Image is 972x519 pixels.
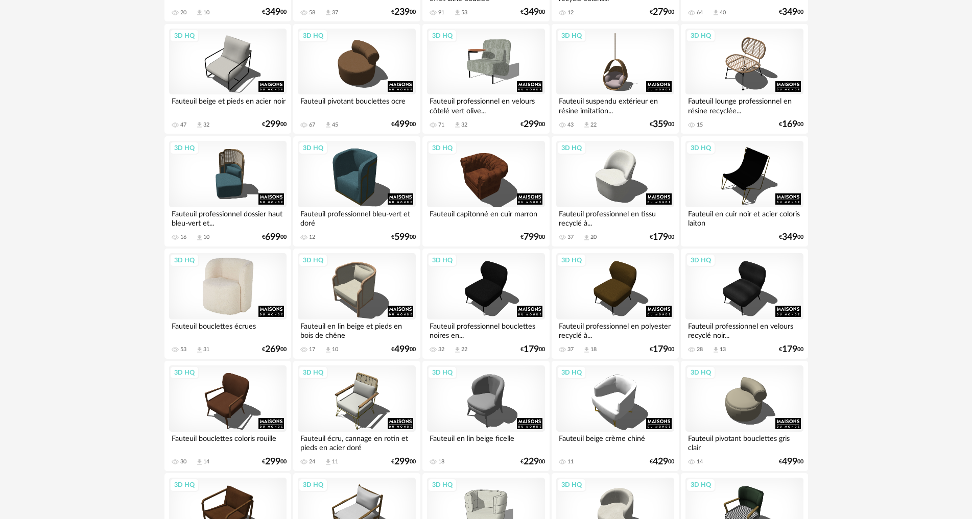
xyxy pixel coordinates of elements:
[169,432,287,452] div: Fauteuil bouclettes coloris rouille
[170,366,199,379] div: 3D HQ
[180,121,186,129] div: 47
[712,9,720,16] span: Download icon
[203,121,209,129] div: 32
[650,346,674,353] div: € 00
[309,121,315,129] div: 67
[394,121,410,128] span: 499
[203,234,209,241] div: 10
[556,94,674,115] div: Fauteuil suspendu extérieur en résine imitation...
[196,234,203,241] span: Download icon
[309,458,315,465] div: 24
[720,9,726,16] div: 40
[170,478,199,491] div: 3D HQ
[265,346,280,353] span: 269
[164,136,291,246] a: 3D HQ Fauteuil professionnel dossier haut bleu-vert et... 16 Download icon 10 €69900
[332,9,338,16] div: 37
[324,458,332,466] span: Download icon
[427,94,544,115] div: Fauteuil professionnel en velours côtelé vert olive...
[590,346,597,353] div: 18
[309,234,315,241] div: 12
[196,121,203,129] span: Download icon
[265,458,280,465] span: 299
[520,346,545,353] div: € 00
[422,136,549,246] a: 3D HQ Fauteuil capitonné en cuir marron €79900
[454,121,461,129] span: Download icon
[552,361,678,471] a: 3D HQ Fauteuil beige crème chiné 11 €42900
[685,207,803,228] div: Fauteuil en cuir noir et acier coloris laiton
[428,141,457,155] div: 3D HQ
[520,234,545,241] div: € 00
[422,24,549,134] a: 3D HQ Fauteuil professionnel en velours côtelé vert olive... 71 Download icon 32 €29900
[556,432,674,452] div: Fauteuil beige crème chiné
[394,346,410,353] span: 499
[583,234,590,241] span: Download icon
[298,366,328,379] div: 3D HQ
[438,346,444,353] div: 32
[583,121,590,129] span: Download icon
[298,319,415,340] div: Fauteuil en lin beige et pieds en bois de chêne
[309,346,315,353] div: 17
[524,458,539,465] span: 229
[324,9,332,16] span: Download icon
[428,254,457,267] div: 3D HQ
[461,9,467,16] div: 53
[779,234,803,241] div: € 00
[556,319,674,340] div: Fauteuil professionnel en polyester recyclé à...
[520,458,545,465] div: € 00
[262,458,287,465] div: € 00
[170,29,199,42] div: 3D HQ
[567,9,574,16] div: 12
[681,249,808,359] a: 3D HQ Fauteuil professionnel en velours recyclé noir... 28 Download icon 13 €17900
[685,319,803,340] div: Fauteuil professionnel en velours recyclé noir...
[428,29,457,42] div: 3D HQ
[557,141,586,155] div: 3D HQ
[653,121,668,128] span: 359
[293,136,420,246] a: 3D HQ Fauteuil professionnel bleu-vert et doré 12 €59900
[552,136,678,246] a: 3D HQ Fauteuil professionnel en tissu recyclé à... 37 Download icon 20 €17900
[686,254,716,267] div: 3D HQ
[681,24,808,134] a: 3D HQ Fauteuil lounge professionnel en résine recyclée... 15 €16900
[552,249,678,359] a: 3D HQ Fauteuil professionnel en polyester recyclé à... 37 Download icon 18 €17900
[650,9,674,16] div: € 00
[782,9,797,16] span: 349
[324,121,332,129] span: Download icon
[293,24,420,134] a: 3D HQ Fauteuil pivotant bouclettes ocre 67 Download icon 45 €49900
[653,234,668,241] span: 179
[653,346,668,353] span: 179
[524,121,539,128] span: 299
[169,319,287,340] div: Fauteuil bouclettes écrues
[461,346,467,353] div: 22
[454,346,461,354] span: Download icon
[262,121,287,128] div: € 00
[686,478,716,491] div: 3D HQ
[557,366,586,379] div: 3D HQ
[332,121,338,129] div: 45
[567,121,574,129] div: 43
[557,478,586,491] div: 3D HQ
[779,346,803,353] div: € 00
[556,207,674,228] div: Fauteuil professionnel en tissu recyclé à...
[169,94,287,115] div: Fauteuil beige et pieds en acier noir
[686,366,716,379] div: 3D HQ
[309,9,315,16] div: 58
[293,361,420,471] a: 3D HQ Fauteuil écru, cannage en rotin et pieds en acier doré 24 Download icon 11 €29900
[681,136,808,246] a: 3D HQ Fauteuil en cuir noir et acier coloris laiton €34900
[520,121,545,128] div: € 00
[779,9,803,16] div: € 00
[391,346,416,353] div: € 00
[265,121,280,128] span: 299
[298,478,328,491] div: 3D HQ
[782,458,797,465] span: 499
[697,346,703,353] div: 28
[524,346,539,353] span: 179
[164,361,291,471] a: 3D HQ Fauteuil bouclettes coloris rouille 30 Download icon 14 €29900
[697,121,703,129] div: 15
[298,94,415,115] div: Fauteuil pivotant bouclettes ocre
[164,24,291,134] a: 3D HQ Fauteuil beige et pieds en acier noir 47 Download icon 32 €29900
[428,366,457,379] div: 3D HQ
[203,9,209,16] div: 10
[712,346,720,354] span: Download icon
[422,361,549,471] a: 3D HQ Fauteuil en lin beige ficelle 18 €22900
[567,458,574,465] div: 11
[428,478,457,491] div: 3D HQ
